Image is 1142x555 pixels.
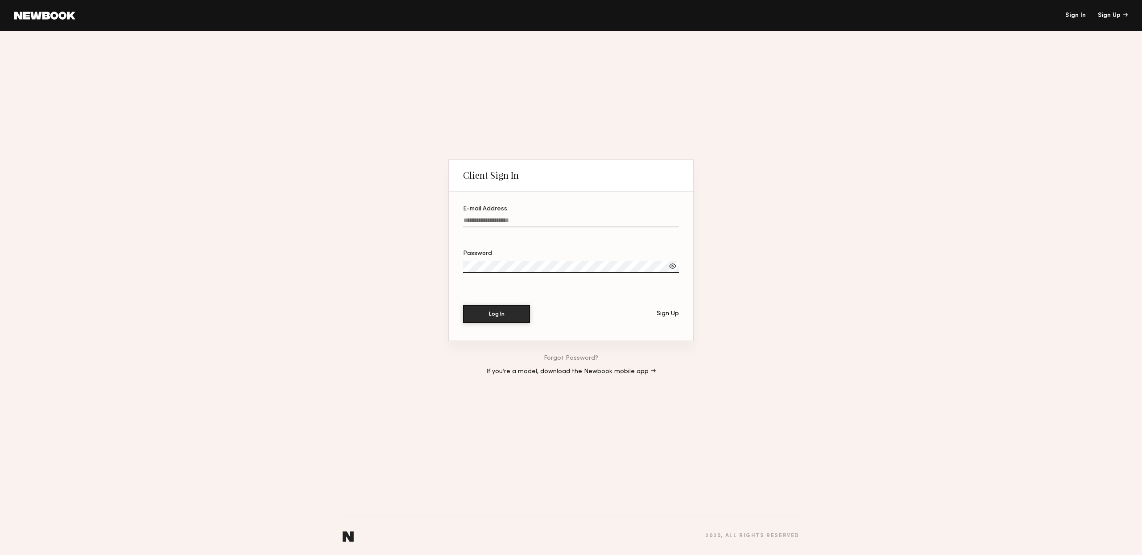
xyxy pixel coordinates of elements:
[705,533,799,539] div: 2025 , all rights reserved
[463,305,530,323] button: Log In
[1065,12,1086,19] a: Sign In
[463,170,519,181] div: Client Sign In
[463,261,679,273] input: Password
[463,217,679,227] input: E-mail Address
[463,251,679,257] div: Password
[1098,12,1128,19] div: Sign Up
[463,206,679,212] div: E-mail Address
[657,311,679,317] div: Sign Up
[486,369,656,375] a: If you’re a model, download the Newbook mobile app →
[544,355,598,362] a: Forgot Password?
